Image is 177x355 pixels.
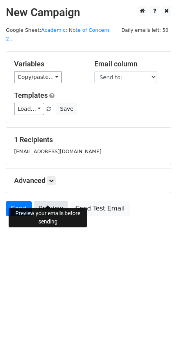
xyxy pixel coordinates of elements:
[6,27,109,42] small: Google Sheet:
[6,201,32,216] a: Send
[14,91,48,99] a: Templates
[94,60,163,68] h5: Email column
[6,6,171,19] h2: New Campaign
[14,71,62,83] a: Copy/paste...
[14,176,163,185] h5: Advanced
[9,208,87,227] div: Preview your emails before sending
[70,201,130,216] a: Send Test Email
[119,26,171,35] span: Daily emails left: 50
[34,201,68,216] a: Preview
[14,148,101,154] small: [EMAIL_ADDRESS][DOMAIN_NAME]
[14,103,44,115] a: Load...
[119,27,171,33] a: Daily emails left: 50
[56,103,77,115] button: Save
[6,27,109,42] a: Academic: Note of Concern 2...
[138,317,177,355] iframe: Chat Widget
[14,135,163,144] h5: 1 Recipients
[14,60,83,68] h5: Variables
